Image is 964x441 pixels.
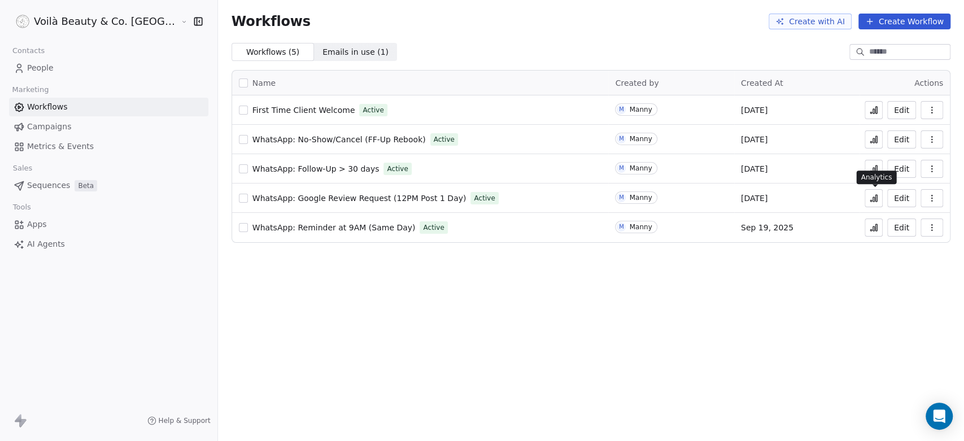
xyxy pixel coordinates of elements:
[27,62,54,74] span: People
[27,219,47,230] span: Apps
[252,104,355,116] a: First Time Client Welcome
[9,235,208,254] a: AI Agents
[252,134,426,145] a: WhatsApp: No-Show/Cancel (FF-Up Rebook)
[159,416,211,425] span: Help & Support
[252,222,416,233] a: WhatsApp: Reminder at 9AM (Same Day)
[619,134,624,143] div: M
[252,194,466,203] span: WhatsApp: Google Review Request (12PM Post 1 Day)
[619,164,624,173] div: M
[858,14,950,29] button: Create Workflow
[887,101,916,119] button: Edit
[27,180,70,191] span: Sequences
[27,101,68,113] span: Workflows
[741,134,767,145] span: [DATE]
[887,219,916,237] button: Edit
[629,164,652,172] div: Manny
[9,98,208,116] a: Workflows
[27,141,94,152] span: Metrics & Events
[423,222,444,233] span: Active
[9,117,208,136] a: Campaigns
[9,215,208,234] a: Apps
[629,194,652,202] div: Manny
[75,180,97,191] span: Beta
[252,77,276,89] span: Name
[7,81,54,98] span: Marketing
[619,222,624,232] div: M
[232,14,311,29] span: Workflows
[887,130,916,149] button: Edit
[474,193,495,203] span: Active
[252,135,426,144] span: WhatsApp: No-Show/Cancel (FF-Up Rebook)
[619,105,624,114] div: M
[322,46,389,58] span: Emails in use ( 1 )
[252,164,380,173] span: WhatsApp: Follow-Up > 30 days
[629,223,652,231] div: Manny
[252,223,416,232] span: WhatsApp: Reminder at 9AM (Same Day)
[629,106,652,113] div: Manny
[619,193,624,202] div: M
[741,163,767,174] span: [DATE]
[27,238,65,250] span: AI Agents
[363,105,383,115] span: Active
[8,160,37,177] span: Sales
[147,416,211,425] a: Help & Support
[741,78,783,88] span: Created At
[741,193,767,204] span: [DATE]
[7,42,50,59] span: Contacts
[14,12,172,31] button: Voilà Beauty & Co. [GEOGRAPHIC_DATA]
[615,78,658,88] span: Created by
[914,78,943,88] span: Actions
[16,15,29,28] img: Voila_Beauty_And_Co_Logo.png
[252,163,380,174] a: WhatsApp: Follow-Up > 30 days
[887,160,916,178] button: Edit
[27,121,71,133] span: Campaigns
[252,106,355,115] span: First Time Client Welcome
[9,137,208,156] a: Metrics & Events
[34,14,178,29] span: Voilà Beauty & Co. [GEOGRAPHIC_DATA]
[8,199,36,216] span: Tools
[741,104,767,116] span: [DATE]
[9,176,208,195] a: SequencesBeta
[741,222,793,233] span: Sep 19, 2025
[769,14,852,29] button: Create with AI
[926,403,953,430] div: Open Intercom Messenger
[629,135,652,143] div: Manny
[861,173,892,182] p: Analytics
[9,59,208,77] a: People
[387,164,408,174] span: Active
[887,189,916,207] button: Edit
[252,193,466,204] a: WhatsApp: Google Review Request (12PM Post 1 Day)
[434,134,455,145] span: Active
